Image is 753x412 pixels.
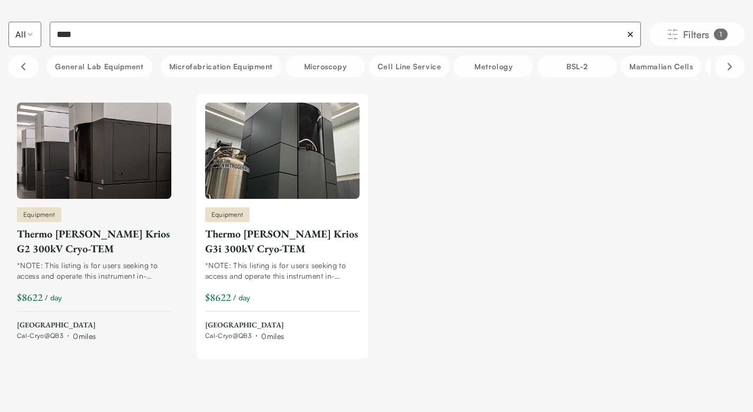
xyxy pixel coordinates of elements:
[212,210,243,219] span: Equipment
[205,290,231,305] div: $8622
[205,320,284,331] span: [GEOGRAPHIC_DATA]
[205,103,360,199] img: Thermo Fisher Krios G3i 300kV Cryo-TEM
[17,226,171,256] div: Thermo [PERSON_NAME] Krios G2 300kV Cryo-TEM
[17,320,96,331] span: [GEOGRAPHIC_DATA]
[17,103,171,199] img: Thermo Fisher Krios G2 300kV Cryo-TEM
[714,29,728,40] div: 1
[8,22,41,47] button: Select listing type
[261,331,284,342] div: 0 miles
[45,292,62,303] span: / day
[715,55,745,78] button: Scroll right
[205,103,360,342] a: Thermo Fisher Krios G3i 300kV Cryo-TEMEquipmentThermo [PERSON_NAME] Krios G3i 300kV Cryo-TEM*NOTE...
[17,103,171,342] a: Thermo Fisher Krios G2 300kV Cryo-TEMEquipmentThermo [PERSON_NAME] Krios G2 300kV Cryo-TEM*NOTE: ...
[649,23,745,46] button: Filters
[621,56,701,77] button: Mammalian Cells
[369,56,449,77] button: Cell line service
[454,56,533,77] button: Metrology
[205,332,252,340] span: Cal-Cryo@QB3
[205,260,360,281] div: *NOTE: This listing is for users seeking to access and operate this instrument in-person. We also...
[161,56,281,77] button: Microfabrication Equipment
[73,331,96,342] div: 0 miles
[537,56,617,77] button: BSL-2
[233,292,251,303] span: / day
[47,56,152,77] button: General Lab equipment
[17,290,43,305] div: $8622
[17,332,63,340] span: Cal-Cryo@QB3
[286,56,365,77] button: Microscopy
[8,55,38,78] button: Scroll left
[23,210,55,219] span: Equipment
[683,27,710,42] span: Filters
[17,260,171,281] div: *NOTE: This listing is for users seeking to access and operate this instrument in-person. We also...
[205,226,360,256] div: Thermo [PERSON_NAME] Krios G3i 300kV Cryo-TEM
